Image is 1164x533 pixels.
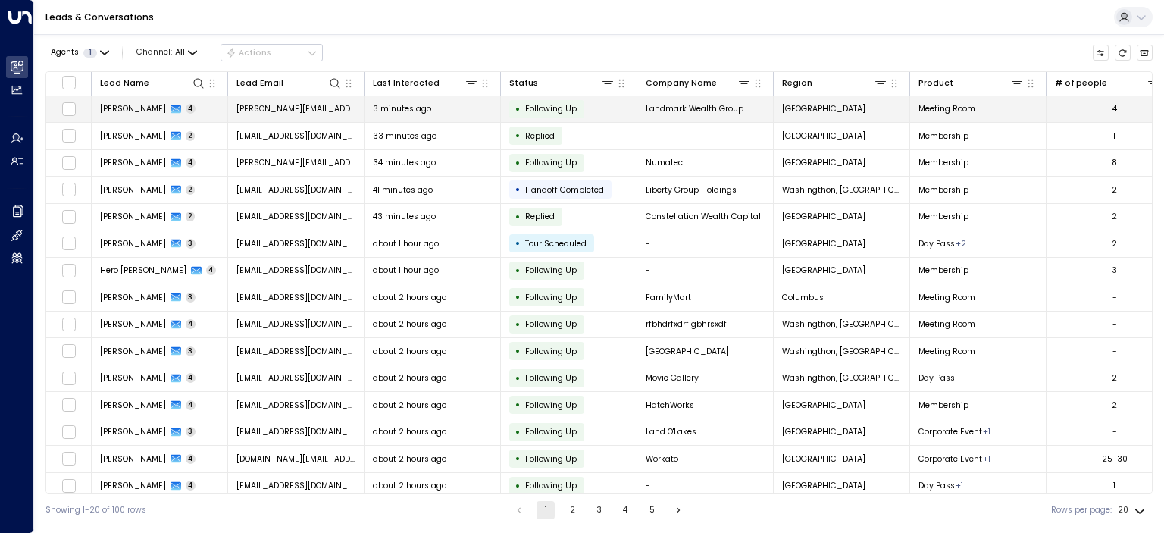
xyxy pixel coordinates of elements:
[186,131,196,141] span: 2
[918,211,968,222] span: Membership
[515,126,521,146] div: •
[983,453,990,465] div: Meeting Room
[646,184,737,196] span: Liberty Group Holdings
[509,501,688,519] nav: pagination navigation
[956,238,966,249] div: Meeting Room,Membership
[782,346,902,357] span: Washingthon, DC
[1112,346,1117,357] div: -
[918,76,1025,90] div: Product
[782,238,865,249] span: Pittsburgh
[236,480,356,491] span: lenghouth@gmail.com
[61,102,76,116] span: Toggle select row
[669,501,687,519] button: Go to next page
[646,157,683,168] span: Numatec
[525,265,577,276] span: Following Up
[236,238,356,249] span: tonystimes345@gmail.com
[373,130,436,142] span: 33 minutes ago
[1112,292,1117,303] div: -
[1112,400,1117,411] div: 2
[45,45,113,61] button: Agents1
[537,501,555,519] button: page 1
[373,346,446,357] span: about 2 hours ago
[373,184,433,196] span: 41 minutes ago
[525,318,577,330] span: Following Up
[646,453,678,465] span: Workato
[525,400,577,411] span: Following Up
[515,476,521,496] div: •
[918,77,953,90] div: Product
[236,400,356,411] span: kathleenwwood@gmail.com
[525,157,577,168] span: Following Up
[782,157,865,168] span: Chicago
[100,211,166,222] span: Karl Heckenberg
[373,292,446,303] span: about 2 hours ago
[61,425,76,439] span: Toggle select row
[61,478,76,493] span: Toggle select row
[373,318,446,330] span: about 2 hours ago
[515,180,521,199] div: •
[373,77,440,90] div: Last Interacted
[373,103,431,114] span: 3 minutes ago
[236,318,356,330] span: yopores498@cerisun.com
[236,130,356,142] span: rsweis62@gmail.com
[186,373,196,383] span: 4
[226,48,272,58] div: Actions
[100,76,206,90] div: Lead Name
[1051,504,1112,516] label: Rows per page:
[100,372,166,384] span: Graciela Swider
[918,480,955,491] span: Day Pass
[236,77,283,90] div: Lead Email
[61,398,76,412] span: Toggle select row
[236,265,356,276] span: herohuggins@gmail.com
[373,265,439,276] span: about 1 hour ago
[236,426,356,437] span: djrd7@yahoo.com
[515,422,521,442] div: •
[782,76,888,90] div: Region
[1118,501,1148,519] div: 20
[100,292,166,303] span: Reginald Labelle
[525,346,577,357] span: Following Up
[918,157,968,168] span: Membership
[983,426,990,437] div: Meeting Room
[525,480,577,491] span: Following Up
[1112,238,1117,249] div: 2
[1112,157,1117,168] div: 8
[918,238,955,249] span: Day Pass
[100,157,166,168] span: Michelle Savoy
[563,501,581,519] button: Go to page 2
[525,426,577,437] span: Following Up
[515,287,521,307] div: •
[186,104,196,114] span: 4
[918,400,968,411] span: Membership
[646,76,752,90] div: Company Name
[61,129,76,143] span: Toggle select row
[643,501,661,519] button: Go to page 5
[1112,426,1117,437] div: -
[782,426,865,437] span: Chicago
[509,77,538,90] div: Status
[1113,480,1115,491] div: 1
[956,480,963,491] div: Membership
[646,426,696,437] span: Land O'Lakes
[525,453,577,465] span: Following Up
[1137,45,1153,61] button: Archived Leads
[51,49,79,57] span: Agents
[61,209,76,224] span: Toggle select row
[525,184,604,196] span: Handoff Completed
[616,501,634,519] button: Go to page 4
[186,185,196,195] span: 2
[186,427,196,437] span: 3
[100,346,166,357] span: Larry Woodie
[186,158,196,168] span: 4
[918,103,975,114] span: Meeting Room
[782,103,865,114] span: Chicago
[236,184,356,196] span: acohn@libertygroupholdings.com
[373,426,446,437] span: about 2 hours ago
[525,238,587,249] span: Tour Scheduled
[782,265,865,276] span: Chicago
[918,346,975,357] span: Meeting Room
[1112,318,1117,330] div: -
[515,368,521,388] div: •
[525,372,577,384] span: Following Up
[186,346,196,356] span: 3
